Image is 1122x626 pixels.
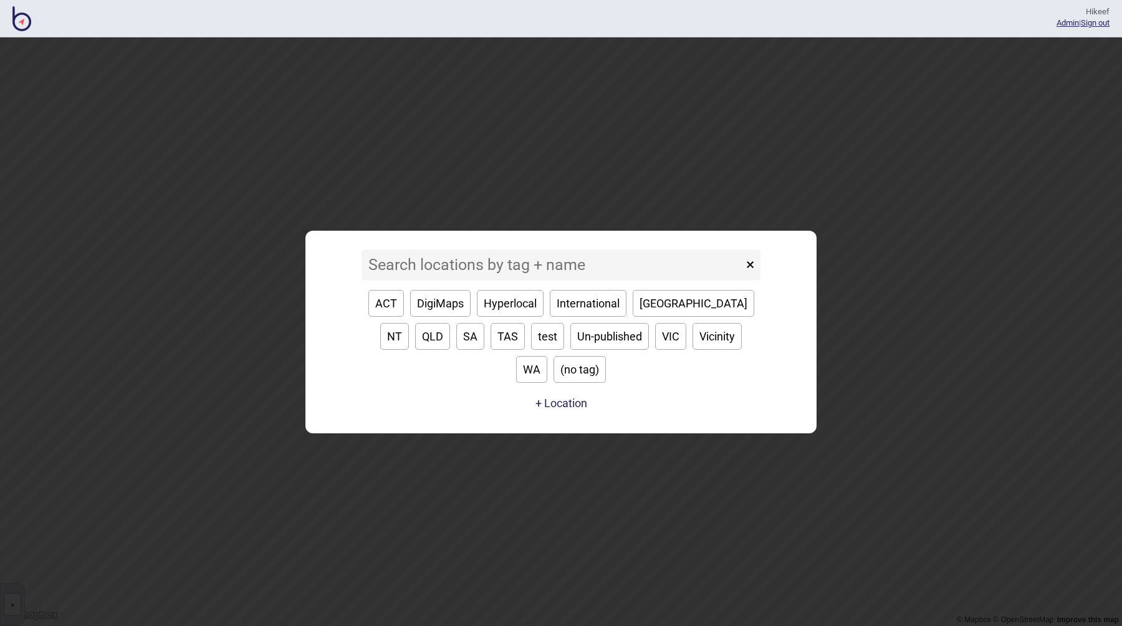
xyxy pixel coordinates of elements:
[380,323,409,350] button: NT
[491,323,525,350] button: TAS
[1057,18,1081,27] span: |
[368,290,404,317] button: ACT
[1057,18,1079,27] a: Admin
[410,290,471,317] button: DigiMaps
[477,290,544,317] button: Hyperlocal
[516,356,547,383] button: WA
[550,290,626,317] button: International
[12,6,31,31] img: BindiMaps CMS
[740,249,760,281] button: ×
[633,290,754,317] button: [GEOGRAPHIC_DATA]
[570,323,649,350] button: Un-published
[1057,6,1110,17] div: Hi keef
[554,356,606,383] button: (no tag)
[415,323,450,350] button: QLD
[1081,18,1110,27] button: Sign out
[693,323,742,350] button: Vicinity
[456,323,484,350] button: SA
[531,323,564,350] button: test
[532,392,590,415] a: + Location
[362,249,743,281] input: Search locations by tag + name
[655,323,686,350] button: VIC
[535,397,587,410] button: + Location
